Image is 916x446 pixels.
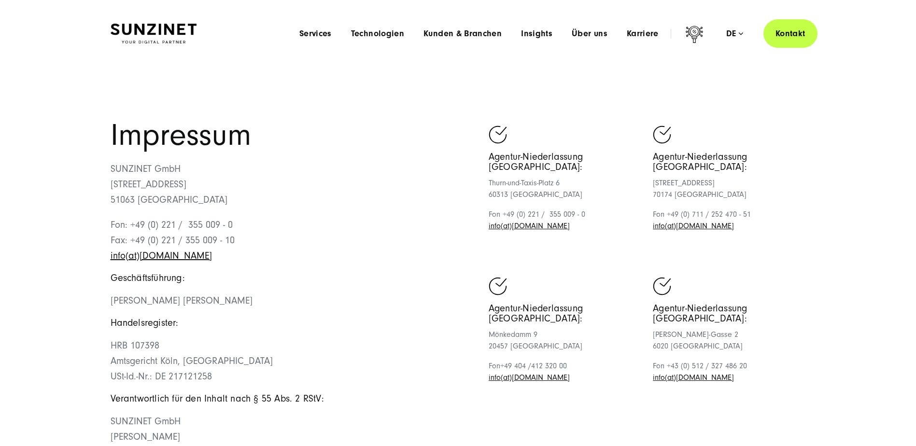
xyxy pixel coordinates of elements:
span: USt-Id.-Nr.: DE 217121258 [111,371,212,382]
span: [PERSON_NAME] [PERSON_NAME] [111,295,253,306]
a: Schreiben Sie eine E-Mail an sunzinet [653,373,734,382]
h5: Agentur-Niederlassung [GEOGRAPHIC_DATA]: [489,152,641,172]
h5: Verantwortlich für den Inhalt nach § 55 Abs. 2 RStV: [111,394,458,404]
a: Kontakt [763,19,817,48]
p: Fon +43 (0) 512 / 327 486 20 [653,360,805,383]
h5: Agentur-Niederlassung [GEOGRAPHIC_DATA]: [653,152,805,172]
a: Technologien [351,29,404,39]
p: SUNZINET GmbH [STREET_ADDRESS] 51063 [GEOGRAPHIC_DATA] [111,161,458,208]
span: +49 404 / [500,362,531,370]
div: de [726,29,743,39]
p: Mönkedamm 9 20457 [GEOGRAPHIC_DATA] [489,329,641,352]
img: SUNZINET Full Service Digital Agentur [111,24,197,44]
a: Schreiben Sie eine E-Mail an sunzinet [653,222,734,230]
p: Fon +49 (0) 711 / 252 470 - 51 [653,209,805,232]
span: [PERSON_NAME] [111,432,180,442]
p: [PERSON_NAME]-Gasse 2 6020 [GEOGRAPHIC_DATA] [653,329,805,352]
span: SUNZINET GmbH [111,416,181,427]
h5: Agentur-Niederlassung [GEOGRAPHIC_DATA]: [653,304,805,324]
h5: Agentur-Niederlassung [GEOGRAPHIC_DATA]: [489,304,641,324]
h5: Geschäftsführung: [111,273,458,283]
p: Fon [489,360,641,383]
span: 412 320 00 [531,362,567,370]
p: Thurn-und-Taxis-Platz 6 60313 [GEOGRAPHIC_DATA] [489,177,641,200]
span: Amtsgericht Köln, [GEOGRAPHIC_DATA] [111,356,273,366]
a: Insights [521,29,552,39]
h5: Handelsregister: [111,318,458,328]
a: Schreiben Sie eine E-Mail an sunzinet [489,373,570,382]
p: Fon: +49 (0) 221 / 355 009 - 0 Fax: +49 (0) 221 / 355 009 - 10 [111,217,458,264]
a: Services [299,29,332,39]
p: [STREET_ADDRESS] 70174 [GEOGRAPHIC_DATA] [653,177,805,200]
a: Kunden & Branchen [423,29,502,39]
a: Schreiben Sie eine E-Mail an sunzinet [111,251,212,261]
a: Über uns [572,29,607,39]
p: Fon +49 (0) 221 / 355 009 - 0 [489,209,641,232]
span: HRB 107398 [111,340,159,351]
h1: Impressum [111,121,458,150]
a: Karriere [627,29,659,39]
a: Schreiben Sie eine E-Mail an sunzinet [489,222,570,230]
